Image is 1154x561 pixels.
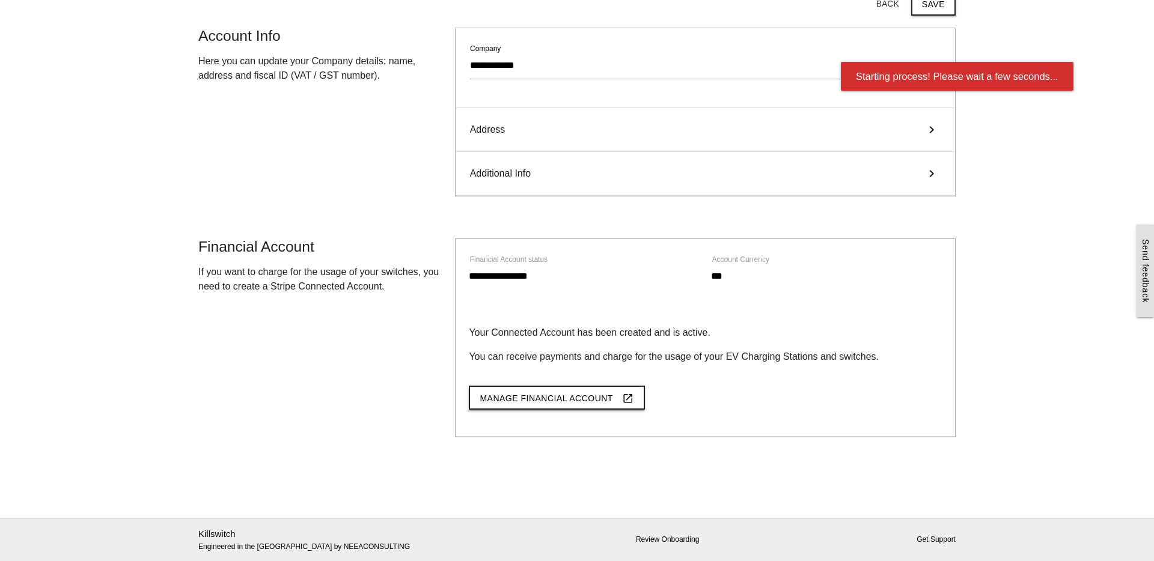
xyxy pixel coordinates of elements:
a: Killswitch [198,529,236,539]
i: launch [622,387,634,410]
i: keyboard_arrow_right [923,166,941,181]
div: Starting process! Please wait a few seconds... [841,62,1073,91]
label: Financial Account status [470,254,548,265]
p: You can receive payments and charge for the usage of your EV Charging Stations and switches. [469,350,941,364]
a: Review Onboarding [636,535,699,544]
span: Manage Financial Account [480,393,613,403]
span: Financial Account [198,238,314,255]
p: Here you can update your Company details: name, address and fiscal ID (VAT / GST number). [198,54,443,83]
a: Get Support [917,535,956,544]
p: Your Connected Account has been created and is active. [469,326,941,340]
button: launchManage Financial Account [469,386,645,410]
span: Account Info [198,28,281,44]
label: Company [470,43,501,54]
a: Send feedback [1137,225,1154,317]
p: If you want to charge for the usage of your switches, you need to create a Stripe Connected Account. [198,265,443,294]
p: Engineered in the [GEOGRAPHIC_DATA] by NEEACONSULTING [198,527,443,552]
span: Address [470,123,505,137]
span: Additional Info [470,166,531,181]
i: keyboard_arrow_right [923,123,941,137]
label: Account Currency [712,254,769,265]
